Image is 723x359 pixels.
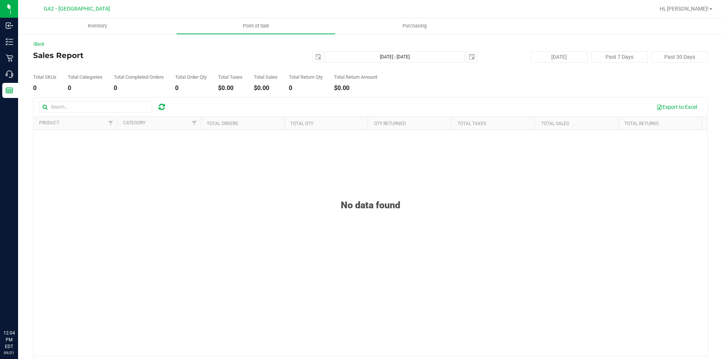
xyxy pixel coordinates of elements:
a: Filter [188,117,201,130]
div: $0.00 [218,85,243,91]
div: 0 [289,85,323,91]
p: 09/21 [3,350,15,356]
inline-svg: Reports [6,87,13,94]
div: Total SKUs [33,75,56,79]
span: Inventory [78,23,117,29]
button: Past 30 Days [651,51,708,63]
inline-svg: Inbound [6,22,13,29]
a: Product [39,120,59,125]
inline-svg: Retail [6,54,13,62]
div: Total Return Amount [334,75,377,79]
a: Total Taxes [458,121,486,126]
a: Total Orders [207,121,238,126]
span: GA2 - [GEOGRAPHIC_DATA] [44,6,110,12]
div: 0 [175,85,207,91]
iframe: Resource center [8,299,30,321]
inline-svg: Inventory [6,38,13,46]
span: Hi, [PERSON_NAME]! [660,6,709,12]
div: Total Sales [254,75,278,79]
a: Purchasing [335,18,494,34]
div: 0 [33,85,56,91]
div: 0 [114,85,164,91]
p: 12:04 PM EDT [3,330,15,350]
a: Category [123,120,145,125]
a: Filter [105,117,117,130]
div: $0.00 [254,85,278,91]
span: Purchasing [392,23,437,29]
div: Total Taxes [218,75,243,79]
div: No data found [34,181,708,211]
div: $0.00 [334,85,377,91]
input: Search... [39,101,152,113]
a: Back [33,41,44,47]
a: Total Qty [290,121,313,126]
button: Export to Excel [651,101,702,113]
a: Inventory [18,18,177,34]
a: Point of Sale [177,18,335,34]
a: Qty Returned [374,121,406,126]
div: Total Order Qty [175,75,207,79]
a: Total Returns [624,121,659,126]
inline-svg: Call Center [6,70,13,78]
h4: Sales Report [33,51,258,60]
div: Total Categories [68,75,102,79]
span: select [313,52,323,62]
div: Total Completed Orders [114,75,164,79]
div: 0 [68,85,102,91]
button: Past 7 Days [591,51,648,63]
div: Total Return Qty [289,75,323,79]
a: Total Sales [541,121,569,126]
button: [DATE] [531,51,587,63]
span: Point of Sale [233,23,279,29]
span: select [467,52,477,62]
